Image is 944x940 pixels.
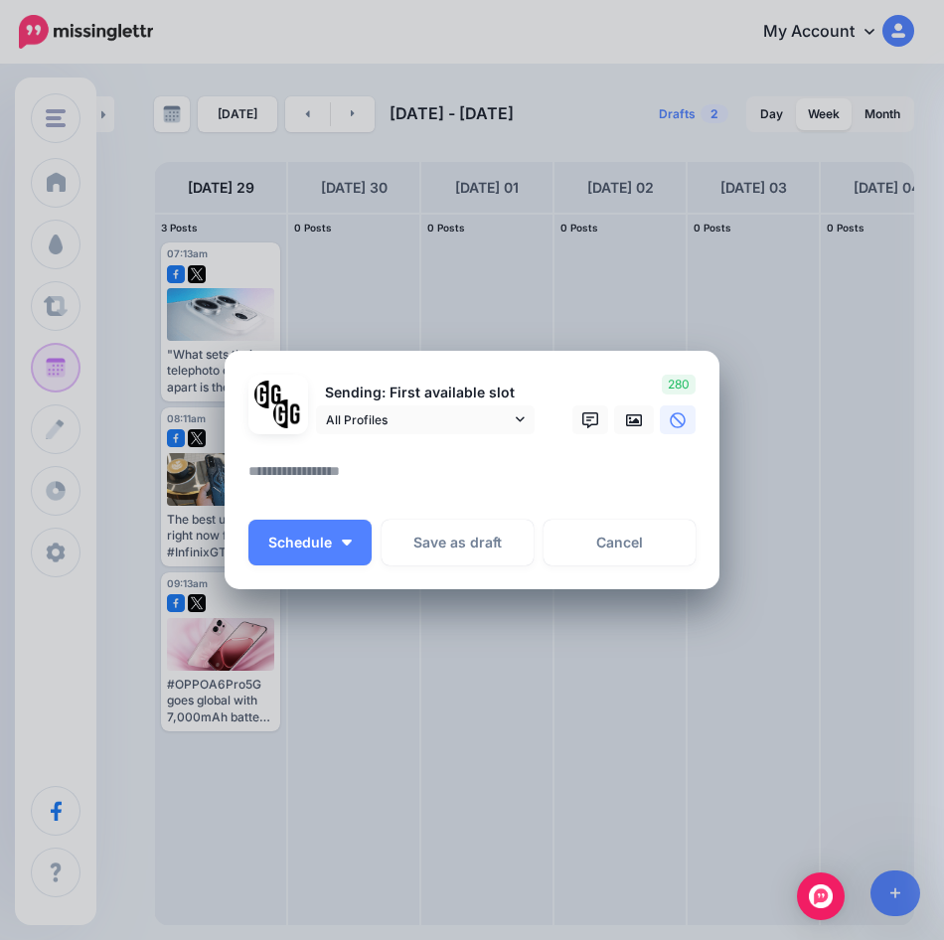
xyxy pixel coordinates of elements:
span: All Profiles [326,409,511,430]
img: arrow-down-white.png [342,540,352,546]
a: Cancel [544,520,696,565]
img: 353459792_649996473822713_4483302954317148903_n-bsa138318.png [254,381,283,409]
button: Save as draft [382,520,534,565]
a: All Profiles [316,405,535,434]
span: 280 [662,375,696,394]
button: Schedule [248,520,372,565]
img: JT5sWCfR-79925.png [273,399,302,428]
span: Schedule [268,536,332,549]
div: Open Intercom Messenger [797,872,845,920]
p: Sending: First available slot [316,382,535,404]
